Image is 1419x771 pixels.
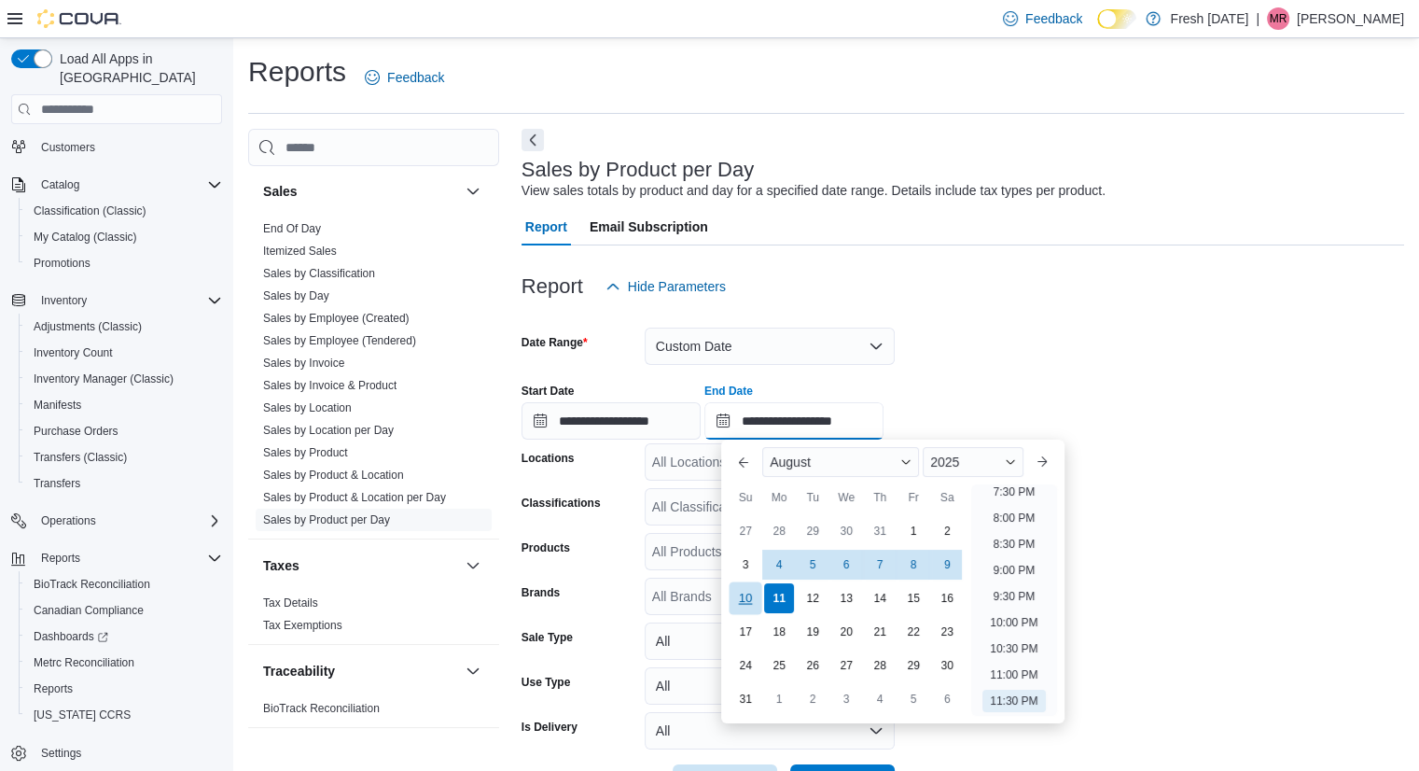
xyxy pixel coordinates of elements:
[865,583,895,613] div: day-14
[34,174,222,196] span: Catalog
[729,514,964,716] div: August, 2025
[34,136,103,159] a: Customers
[831,617,861,647] div: day-20
[263,596,318,610] a: Tax Details
[263,182,298,201] h3: Sales
[34,547,222,569] span: Reports
[4,739,230,766] button: Settings
[34,577,150,592] span: BioTrack Reconciliation
[26,678,222,700] span: Reports
[263,490,446,505] span: Sales by Product & Location per Day
[730,483,760,512] div: Su
[263,266,375,281] span: Sales by Classification
[865,684,895,714] div: day-4
[26,315,222,338] span: Adjustments (Classic)
[34,510,104,532] button: Operations
[764,684,794,714] div: day-1
[26,472,88,495] a: Transfers
[19,250,230,276] button: Promotions
[798,583,828,613] div: day-12
[986,559,1043,582] li: 9:00 PM
[34,203,146,218] span: Classification (Classic)
[263,618,342,633] span: Tax Exemptions
[26,652,222,674] span: Metrc Reconciliation
[26,704,222,726] span: Washington CCRS
[932,516,962,546] div: day-2
[263,356,344,371] span: Sales by Invoice
[932,483,962,512] div: Sa
[34,603,144,618] span: Canadian Compliance
[1097,29,1098,30] span: Dark Mode
[263,244,337,259] span: Itemized Sales
[986,507,1043,529] li: 8:00 PM
[26,599,222,622] span: Canadian Compliance
[263,379,396,392] a: Sales by Invoice & Product
[248,697,499,727] div: Traceability
[26,226,145,248] a: My Catalog (Classic)
[26,420,126,442] a: Purchase Orders
[525,208,567,245] span: Report
[729,447,758,477] button: Previous Month
[19,624,230,650] a: Dashboards
[26,625,116,648] a: Dashboards
[26,342,222,364] span: Inventory Count
[898,483,928,512] div: Fr
[19,470,230,497] button: Transfers
[770,455,811,470] span: August
[34,230,137,245] span: My Catalog (Classic)
[19,314,230,340] button: Adjustments (Classic)
[26,420,222,442] span: Purchase Orders
[26,200,154,222] a: Classification (Classic)
[1170,7,1248,30] p: Fresh [DATE]
[41,293,87,308] span: Inventory
[263,267,375,280] a: Sales by Classification
[34,135,222,159] span: Customers
[831,516,861,546] div: day-30
[26,625,222,648] span: Dashboards
[1297,7,1404,30] p: [PERSON_NAME]
[263,311,410,326] span: Sales by Employee (Created)
[41,140,95,155] span: Customers
[1097,9,1136,29] input: Dark Mode
[865,516,895,546] div: day-31
[986,481,1043,503] li: 7:30 PM
[898,516,928,546] div: day-1
[263,556,458,575] button: Taxes
[730,582,762,615] div: day-10
[263,182,458,201] button: Sales
[19,224,230,250] button: My Catalog (Classic)
[26,252,98,274] a: Promotions
[522,540,570,555] label: Products
[34,708,131,722] span: [US_STATE] CCRS
[263,334,416,347] a: Sales by Employee (Tendered)
[462,660,484,682] button: Traceability
[26,652,142,674] a: Metrc Reconciliation
[41,177,79,192] span: Catalog
[522,335,588,350] label: Date Range
[704,384,753,399] label: End Date
[248,592,499,644] div: Taxes
[263,662,458,680] button: Traceability
[764,550,794,580] div: day-4
[898,651,928,680] div: day-29
[19,676,230,702] button: Reports
[730,617,760,647] div: day-17
[37,9,121,28] img: Cova
[798,483,828,512] div: Tu
[645,328,895,365] button: Custom Date
[932,651,962,680] div: day-30
[263,289,329,302] a: Sales by Day
[730,684,760,714] div: day-31
[26,200,222,222] span: Classification (Classic)
[764,583,794,613] div: day-11
[26,573,222,596] span: BioTrack Reconciliation
[522,675,570,690] label: Use Type
[865,617,895,647] div: day-21
[26,599,151,622] a: Canadian Compliance
[1270,7,1287,30] span: MR
[26,226,222,248] span: My Catalog (Classic)
[831,684,861,714] div: day-3
[798,516,828,546] div: day-29
[831,483,861,512] div: We
[26,472,222,495] span: Transfers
